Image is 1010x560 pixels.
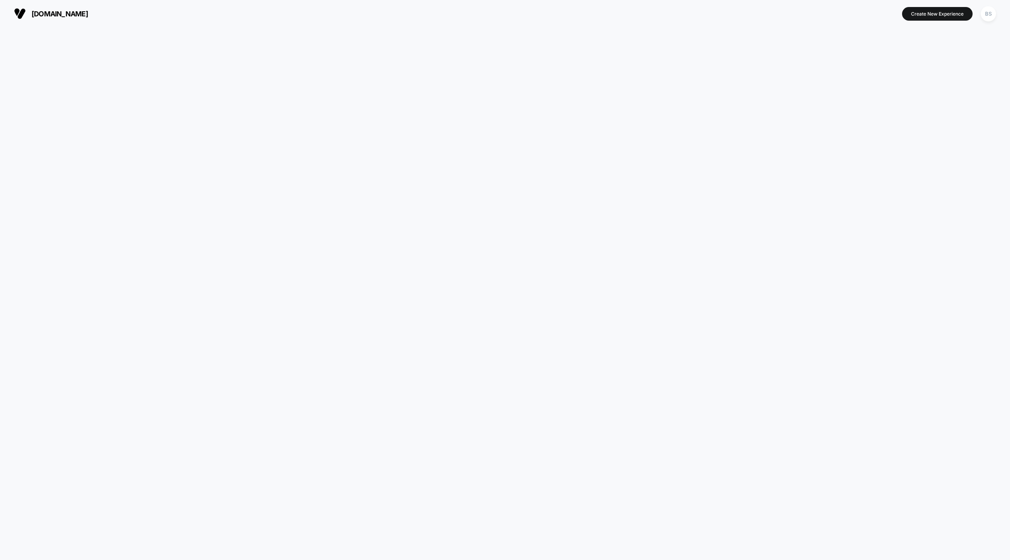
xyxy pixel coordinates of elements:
div: BS [981,6,996,21]
button: Create New Experience [902,7,973,21]
button: BS [978,6,998,22]
img: Visually logo [14,8,26,19]
span: [DOMAIN_NAME] [32,10,88,18]
button: [DOMAIN_NAME] [12,7,90,20]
